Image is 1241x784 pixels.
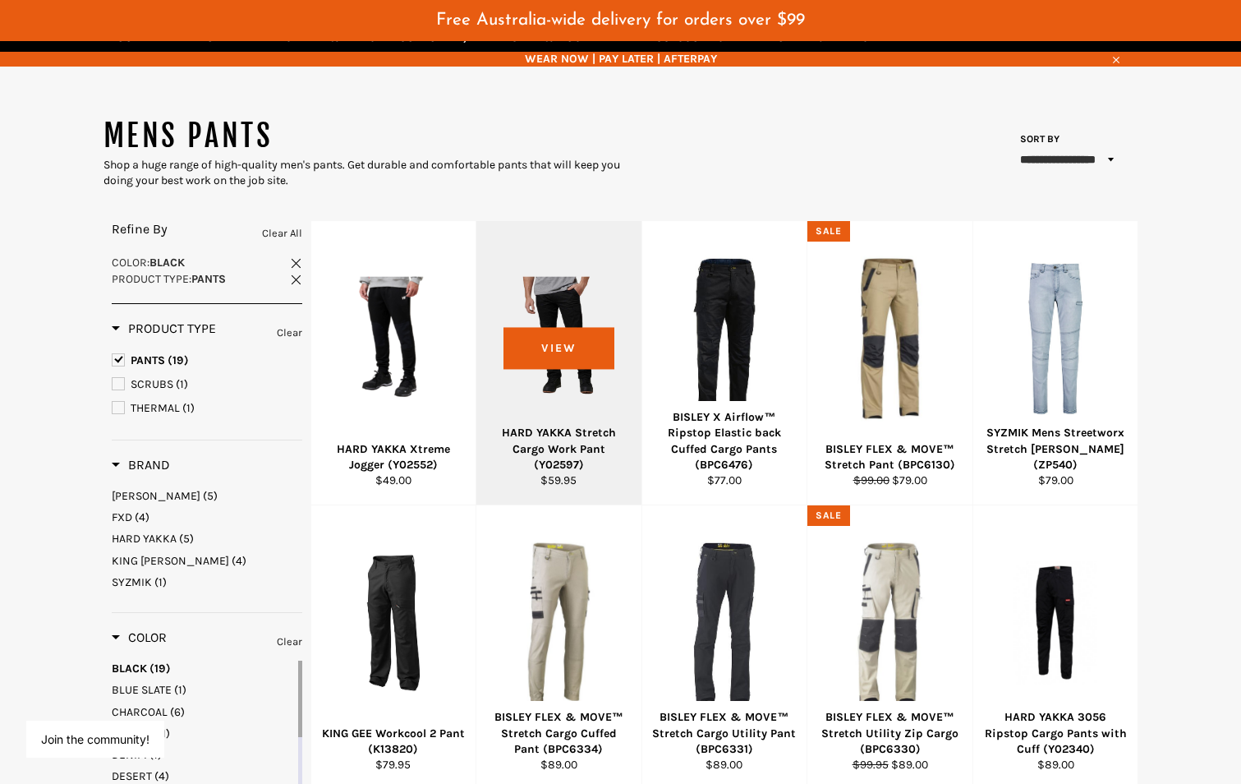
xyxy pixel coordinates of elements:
button: Join the community! [41,732,149,746]
span: WEAR NOW | PAY LATER | AFTERPAY [103,51,1138,67]
div: HARD YAKKA Xtreme Jogger (Y02552) [321,441,466,473]
a: SYZMIK Mens Streetworx Stretch Jean (ZP540)SYZMIK Mens Streetworx Stretch [PERSON_NAME] (ZP540)$7... [972,221,1138,505]
a: HARD YAKKA [112,531,302,546]
span: KING [PERSON_NAME] [112,554,229,568]
a: THERMAL [112,399,302,417]
a: Clear [277,633,302,651]
span: PANTS [131,353,165,367]
div: KING GEE Workcool 2 Pant (K13820) [321,726,466,758]
span: (4) [154,769,169,783]
a: HARD YAKKA Xtreme Jogger (Y02552)HARD YAKKA Xtreme Jogger (Y02552)$49.00 [310,221,476,505]
a: Product Type:PANTS [112,271,302,287]
span: Product Type [112,321,216,336]
strong: PANTS [191,272,226,286]
span: (1) [174,683,186,697]
span: SCRUBS [131,377,173,391]
span: (4) [135,510,149,524]
a: Color:BLACK [112,255,302,270]
span: Free Australia-wide delivery for orders over $99 [436,12,805,29]
a: BISLEY X Airflow™ Ripstop Elastic back Cuffed Cargo Pants (BPC6476)BISLEY X Airflow™ Ripstop Elas... [641,221,807,505]
div: BISLEY FLEX & MOVE™ Stretch Cargo Utility Pant (BPC6331) [652,709,797,757]
span: Color [112,256,147,270]
span: BLUE SLATE [112,683,172,697]
h1: MENS PANTS [103,116,621,157]
span: (6) [170,705,185,719]
span: HARD YAKKA [112,532,177,546]
span: [PERSON_NAME] [112,489,200,503]
a: BLUE SLATE [112,682,295,698]
span: FXD [112,510,132,524]
span: : [112,256,185,270]
div: BISLEY FLEX & MOVE™ Stretch Cargo Cuffed Pant (BPC6334) [487,709,632,757]
span: THERMAL [131,401,180,415]
a: KING GEE [112,553,302,569]
span: SYZMIK [112,575,152,589]
a: SCRUBS [112,376,302,394]
span: (1) [182,401,195,415]
span: Refine By [112,221,168,237]
strong: BLACK [149,256,185,270]
span: (19) [168,353,189,367]
div: HARD YAKKA 3056 Ripstop Cargo Pants with Cuff (Y02340) [983,709,1128,757]
a: CHARCOAL [112,704,295,720]
a: DENIM [112,747,295,763]
label: Sort by [1015,132,1060,146]
span: DESERT [112,769,152,783]
div: HARD YAKKA Stretch Cargo Work Pant (Y02597) [487,425,632,473]
span: (19) [149,662,171,676]
h3: Product Type [112,321,216,337]
span: (5) [179,532,194,546]
a: FXD [112,510,302,525]
span: : [112,272,226,286]
h3: Color [112,630,167,646]
a: BLACK [112,661,295,676]
a: BISLEY [112,488,302,504]
a: HARD YAKKA Stretch Cargo Work Pant (Y02597)HARD YAKKA Stretch Cargo Work Pant (Y02597)$59.95View [476,221,641,505]
span: CHARCOAL [112,705,168,719]
a: DESERT [112,768,295,784]
a: Clear [277,324,302,342]
span: (1) [154,575,167,589]
div: BISLEY FLEX & MOVE™ Stretch Pant (BPC6130) [818,441,963,473]
h3: Brand [112,457,170,473]
span: Color [112,630,167,645]
span: Brand [112,457,170,473]
a: BISLEY FLEX & MOVE™ Stretch Pant (BPC6130)BISLEY FLEX & MOVE™ Stretch Pant (BPC6130)$99.00 $79.00 [807,221,972,505]
span: (4) [232,554,246,568]
div: BISLEY FLEX & MOVE™ Stretch Utility Zip Cargo (BPC6330) [818,709,963,757]
div: BISLEY X Airflow™ Ripstop Elastic back Cuffed Cargo Pants (BPC6476) [652,409,797,473]
div: SYZMIK Mens Streetworx Stretch [PERSON_NAME] (ZP540) [983,425,1128,473]
a: SYZMIK [112,574,302,590]
span: Product Type [112,272,189,286]
span: BLACK [112,662,147,676]
div: Shop a huge range of high-quality men's pants. Get durable and comfortable pants that will keep y... [103,157,621,189]
span: (5) [203,489,218,503]
a: CLASSIC [112,726,295,741]
a: Clear All [262,224,302,242]
span: (1) [176,377,188,391]
a: PANTS [112,352,302,370]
